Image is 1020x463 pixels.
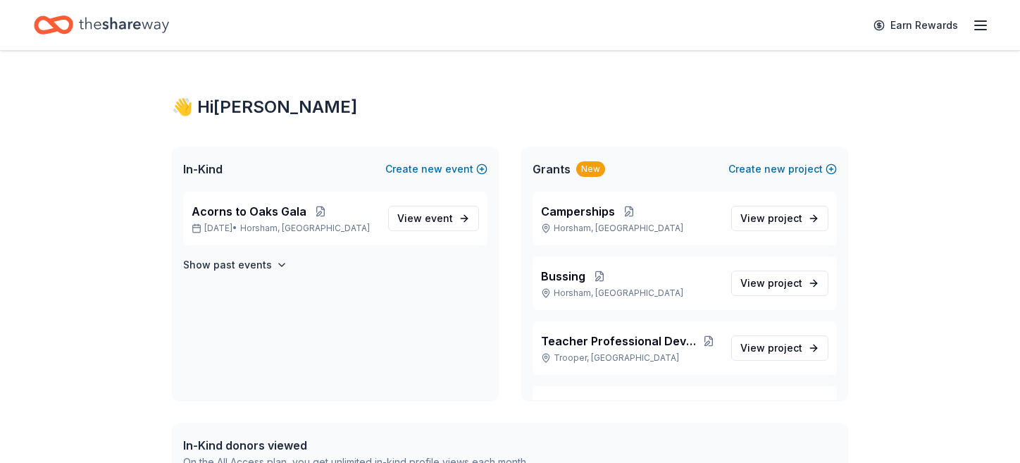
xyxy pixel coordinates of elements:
p: Trooper, [GEOGRAPHIC_DATA] [541,352,720,364]
span: View [740,275,802,292]
span: Camperships [541,203,615,220]
a: View project [731,206,828,231]
p: [DATE] • [192,223,377,234]
button: Show past events [183,257,287,273]
span: Teacher Professional Development [541,333,697,350]
span: project [768,212,802,224]
a: View project [731,271,828,296]
span: new [764,161,785,178]
h4: Show past events [183,257,272,273]
p: Horsham, [GEOGRAPHIC_DATA] [541,223,720,234]
span: event [425,212,453,224]
span: Acorns to Oaks Gala [192,203,306,220]
span: Grants [533,161,571,178]
div: In-Kind donors viewed [183,437,528,454]
a: View event [388,206,479,231]
span: View [740,340,802,357]
a: Earn Rewards [865,13,966,38]
div: 👋 Hi [PERSON_NAME] [172,96,848,118]
span: View [397,210,453,227]
button: Createnewproject [728,161,837,178]
span: View [740,210,802,227]
span: project [768,277,802,289]
a: Home [34,8,169,42]
a: View project [731,335,828,361]
div: New [576,161,605,177]
span: new [421,161,442,178]
span: Horsham, [GEOGRAPHIC_DATA] [240,223,370,234]
button: Createnewevent [385,161,487,178]
span: Bussing [541,268,585,285]
span: In-Kind [183,161,223,178]
p: Horsham, [GEOGRAPHIC_DATA] [541,288,720,299]
span: project [768,342,802,354]
span: Youth Enrichment [541,397,640,414]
